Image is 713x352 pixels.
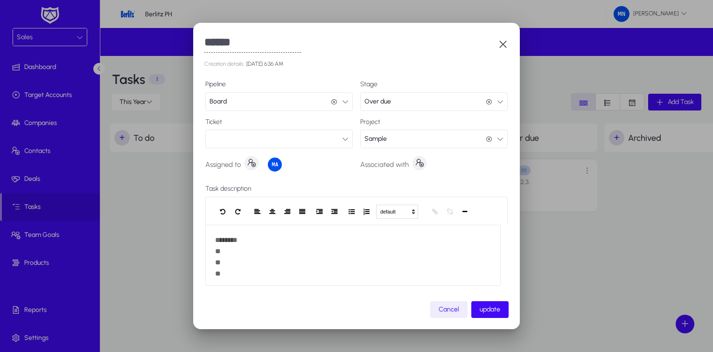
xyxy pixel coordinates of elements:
button: Justify Left [250,206,265,219]
span: [DATE] 6:36 AM [246,56,283,71]
label: Ticket [205,118,353,126]
label: Creation details: [204,56,244,71]
label: Associated with [360,159,409,170]
label: Assigned to [205,159,241,170]
p: Task description [205,183,508,194]
span: Sample [364,130,387,148]
button: Indent [312,206,327,219]
button: Justify Right [280,206,294,219]
label: Project [360,118,508,126]
label: Stage [360,81,508,88]
button: Justify Full [294,206,309,219]
span: Cancel [439,305,459,313]
button: Horizontal Line [457,206,472,219]
button: default [376,205,418,219]
span: Over due [364,92,391,111]
button: update [471,301,509,318]
button: Undo [215,206,230,219]
span: update [480,305,500,313]
span: Board [210,92,227,111]
button: Cancel [430,301,468,318]
button: Justify Center [265,206,280,219]
button: Redo [230,206,245,219]
button: Outdent [327,206,342,219]
label: Pipeline [205,81,353,88]
button: Unordered List [344,206,359,219]
img: 147.png [268,158,282,172]
button: Ordered List [359,206,374,219]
